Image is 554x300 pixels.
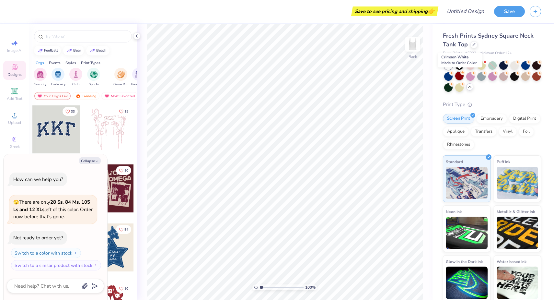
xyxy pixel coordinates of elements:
span: 84 [124,228,128,231]
img: Metallic & Glitter Ink [497,217,538,249]
img: Glow in the Dark Ink [446,267,488,299]
img: Puff Ink [497,167,538,199]
button: football [34,46,61,55]
div: Foil [519,127,534,137]
span: Minimum Order: 12 + [479,51,512,56]
button: Like [116,225,131,234]
span: Image AI [7,48,22,53]
span: Sorority [34,82,46,87]
div: Screen Print [443,114,474,124]
div: Styles [65,60,76,66]
span: 33 [71,110,75,113]
img: Game Day Image [117,71,125,78]
button: filter button [51,68,65,87]
input: Try "Alpha" [45,33,128,40]
button: filter button [69,68,82,87]
span: Sports [89,82,99,87]
button: Collapse [79,157,101,164]
button: Switch to a similar product with stock [11,260,101,270]
div: beach [96,49,107,52]
div: Orgs [36,60,44,66]
img: Club Image [72,71,79,78]
span: Fresh Prints Sydney Square Neck Tank Top [443,32,534,48]
span: Greek [10,144,20,149]
span: 10 [124,169,128,172]
span: Standard [446,158,463,165]
div: filter for Game Day [113,68,128,87]
div: Print Type [443,101,541,108]
img: Fraternity Image [54,71,62,78]
button: Save [494,6,525,17]
img: trend_line.gif [38,49,43,53]
div: Vinyl [499,127,517,137]
img: trend_line.gif [67,49,72,53]
img: Water based Ink [497,267,538,299]
div: filter for Parent's Weekend [131,68,146,87]
div: Digital Print [509,114,540,124]
button: beach [86,46,110,55]
div: Save to see pricing and shipping [353,6,437,16]
img: Parent's Weekend Image [135,71,143,78]
img: Switch to a color with stock [74,251,77,255]
span: Game Day [113,82,128,87]
button: filter button [131,68,146,87]
div: Trending [73,92,99,100]
img: Sorority Image [37,71,44,78]
img: trend_line.gif [90,49,95,53]
div: Most Favorited [101,92,138,100]
button: filter button [34,68,47,87]
div: Back [409,54,417,60]
span: Add Text [7,96,22,101]
span: Metallic & Glitter Ink [497,208,535,215]
div: Events [49,60,61,66]
span: Glow in the Dark Ink [446,258,483,265]
span: Puff Ink [497,158,510,165]
span: 🫣 [13,199,19,205]
button: filter button [113,68,128,87]
span: Fraternity [51,82,65,87]
img: most_fav.gif [37,94,42,98]
span: 100 % [305,284,316,290]
div: filter for Club [69,68,82,87]
span: There are only left of this color. Order now before that's gone. [13,199,93,220]
div: Rhinestones [443,140,474,150]
div: Print Types [81,60,100,66]
button: Like [116,284,131,293]
button: Like [116,166,131,175]
span: Club [72,82,79,87]
div: Not ready to order yet? [13,234,63,241]
div: Applique [443,127,469,137]
div: Your Org's Fav [34,92,71,100]
div: How can we help you? [13,176,63,183]
span: 10 [124,287,128,290]
button: filter button [87,68,100,87]
span: Made to Order Color [441,60,477,66]
img: trending.gif [75,94,81,98]
img: Back [406,38,419,51]
strong: 28 Ss, 84 Ms, 105 Ls and 12 XLs [13,199,90,213]
img: Sports Image [90,71,98,78]
button: Switch to a color with stock [11,248,81,258]
div: Crimson White [438,53,482,67]
input: Untitled Design [442,5,489,18]
img: Neon Ink [446,217,488,249]
span: Neon Ink [446,208,462,215]
div: football [44,49,58,52]
div: filter for Sorority [34,68,47,87]
div: bear [73,49,81,52]
img: most_fav.gif [104,94,110,98]
div: Transfers [471,127,497,137]
span: Parent's Weekend [131,82,146,87]
button: Like [63,107,78,116]
button: bear [63,46,84,55]
span: Upload [8,120,21,125]
button: Like [116,107,131,116]
img: Standard [446,167,488,199]
div: filter for Fraternity [51,68,65,87]
span: 👉 [428,7,435,15]
img: Switch to a similar product with stock [94,263,98,267]
div: Embroidery [476,114,507,124]
span: Water based Ink [497,258,526,265]
div: filter for Sports [87,68,100,87]
span: 15 [124,110,128,113]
